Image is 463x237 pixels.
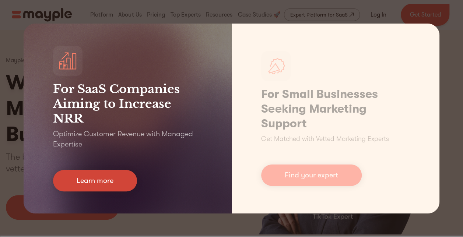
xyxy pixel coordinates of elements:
[53,129,202,149] p: Optimize Customer Revenue with Managed Expertise
[53,170,137,191] a: Learn more
[53,82,202,126] h3: For SaaS Companies Aiming to Increase NRR
[261,165,362,186] a: Find your expert
[261,134,389,144] p: Get Matched with Vetted Marketing Experts
[261,87,410,131] h1: For Small Businesses Seeking Marketing Support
